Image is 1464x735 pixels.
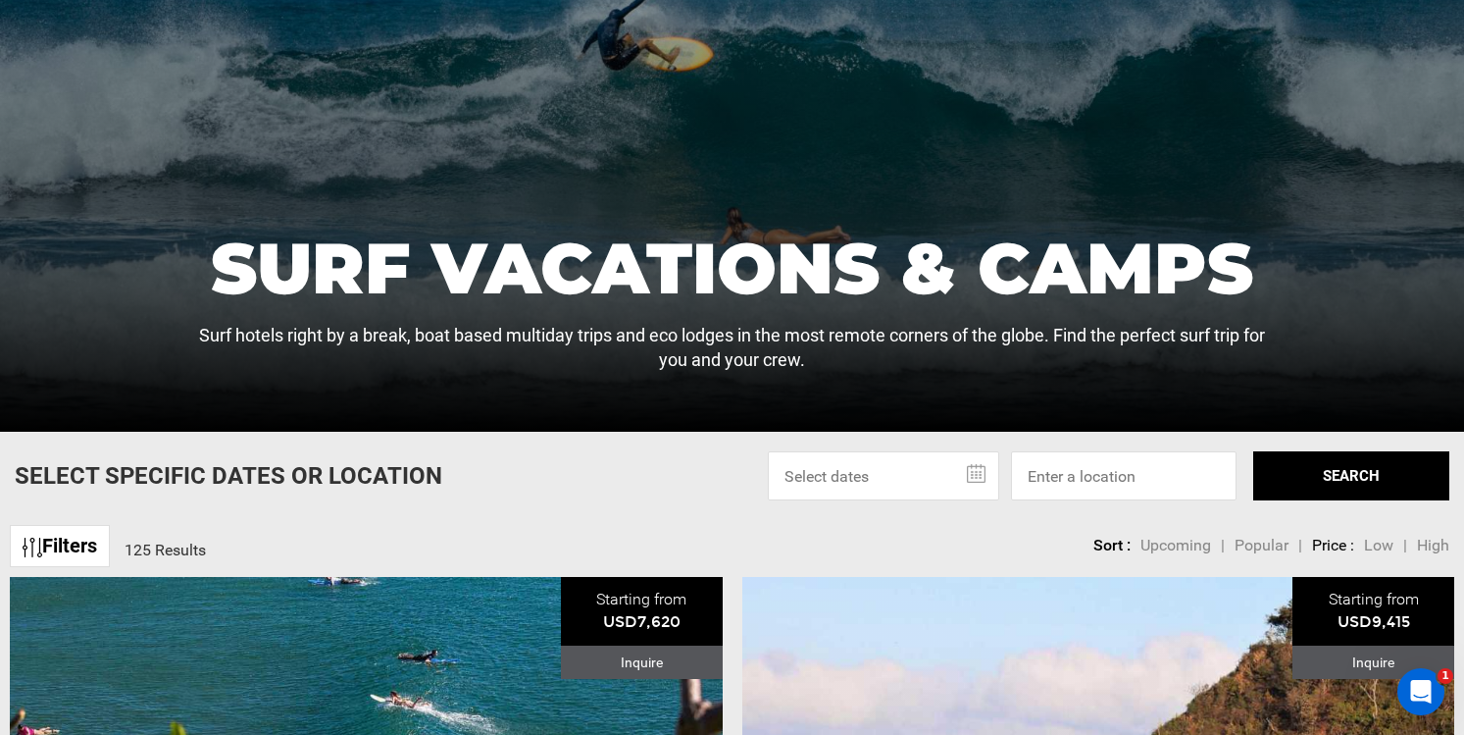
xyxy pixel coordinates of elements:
h1: Surf Vacations & Camps [193,233,1270,303]
span: 125 Results [125,541,206,559]
li: Price : [1312,535,1354,557]
p: Surf hotels right by a break, boat based multiday trips and eco lodges in the most remote corners... [193,323,1270,373]
span: High [1417,536,1449,554]
button: SEARCH [1253,451,1449,500]
li: | [1403,535,1407,557]
a: Filters [10,525,110,567]
span: Popular [1235,536,1288,554]
li: | [1298,535,1302,557]
input: Select dates [768,451,999,500]
input: Enter a location [1011,451,1237,500]
span: Low [1364,536,1393,554]
span: 1 [1438,668,1453,684]
li: Sort : [1093,535,1131,557]
p: Select Specific Dates Or Location [15,459,442,493]
span: Upcoming [1140,536,1211,554]
li: | [1221,535,1225,557]
img: btn-icon.svg [23,538,42,557]
iframe: Intercom live chat [1397,668,1444,715]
